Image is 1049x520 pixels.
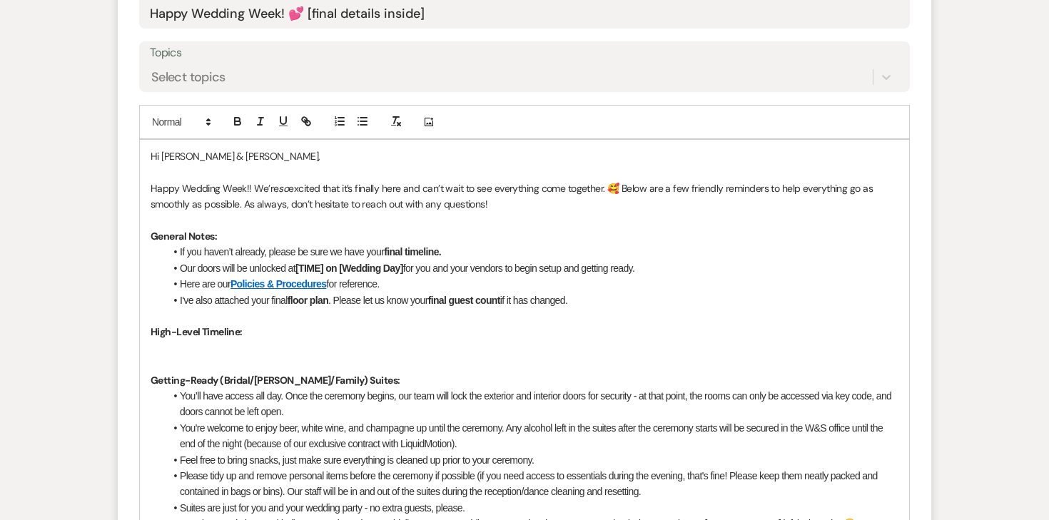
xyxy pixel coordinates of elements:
strong: final timeline. [384,246,441,258]
li: Our doors will be unlocked at for you and your vendors to begin setup and getting ready. [165,260,898,276]
strong: General Notes: [151,230,217,243]
strong: floor plan [288,295,328,306]
div: Select topics [151,68,225,87]
span: Suites are just for you and your wedding party - no extra guests, please. [180,502,465,514]
label: Topics [150,43,899,63]
span: Feel free to bring snacks, just make sure everything is cleaned up prior to your ceremony. [180,454,534,466]
strong: final guest count [428,295,500,306]
span: You're welcome to enjoy beer, white wine, and champagne up until the ceremony. Any alcohol left i... [180,422,885,449]
li: Here are our for reference. [165,276,898,292]
a: Policies & Procedures [230,278,326,290]
strong: High-Level Timeline: [151,325,243,338]
em: so [278,182,288,195]
span: You’ll have access all day. Once the ceremony begins, our team will lock the exterior and interio... [180,390,893,417]
p: Happy Wedding Week!! We’re excited that it’s finally here and can’t wait to see everything come t... [151,180,898,213]
li: If you haven’t already, please be sure we have your [165,244,898,260]
strong: Getting-Ready (Bridal/[PERSON_NAME]/Family) Suites: [151,374,400,387]
strong: [TIME] on [Wedding Day] [295,262,403,274]
li: I've also attached your final . Please let us know your if it has changed. [165,292,898,308]
span: Hi [PERSON_NAME] & [PERSON_NAME], [151,150,320,163]
span: Please tidy up and remove personal items before the ceremony if possible (if you need access to e... [180,470,880,497]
